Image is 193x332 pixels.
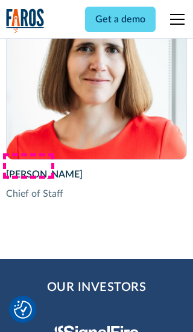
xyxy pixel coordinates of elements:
[47,278,147,296] h2: Our Investors
[14,301,32,319] button: Cookie Settings
[6,8,45,33] a: home
[163,5,187,34] div: menu
[6,167,188,182] div: [PERSON_NAME]
[6,8,45,33] img: Logo of the analytics and reporting company Faros.
[14,301,32,319] img: Revisit consent button
[85,7,156,32] a: Get a demo
[6,187,188,201] div: Chief of Staff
